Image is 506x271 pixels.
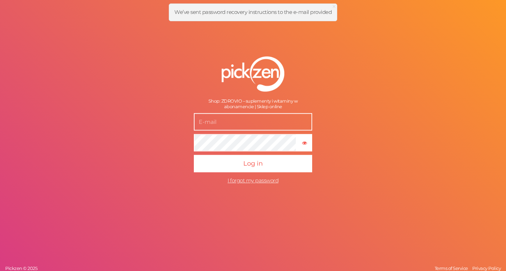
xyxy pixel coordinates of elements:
[243,160,263,168] span: Log in
[435,265,468,271] span: Terms of Service
[228,177,278,184] a: I forgot my password
[471,265,503,271] a: Privacy Policy
[194,155,312,173] button: Log in
[472,265,501,271] span: Privacy Policy
[3,265,39,271] a: Pickzen © 2025
[222,56,284,92] img: pz-logo-white.png
[174,9,332,15] span: We’ve sent password recovery instructions to the e-mail provided
[194,99,312,110] div: Shop: ZDROVIO – suplementy i witaminy w abonamencie | Sklep online
[332,1,337,11] span: ×
[433,265,470,271] a: Terms of Service
[194,113,312,131] input: E-mail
